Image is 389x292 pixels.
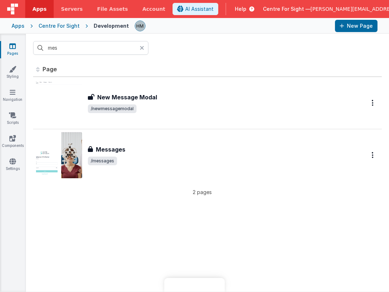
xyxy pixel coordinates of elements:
button: Options [367,95,379,110]
h3: Messages [96,145,125,154]
span: AI Assistant [185,5,214,13]
div: Development [94,22,129,30]
span: Apps [32,5,46,13]
h3: New Message Modal [97,93,157,102]
img: 1b65a3e5e498230d1b9478315fee565b [135,21,145,31]
span: /newmessagemodal [88,104,137,113]
button: New Page [335,20,377,32]
button: Options [367,148,379,162]
button: AI Assistant [173,3,218,15]
span: Help [235,5,246,13]
div: Apps [12,22,24,30]
div: Centre For Sight [39,22,80,30]
p: 2 pages [33,188,371,196]
input: Search pages, id's ... [33,41,148,55]
span: /messages [88,157,117,165]
span: Servers [61,5,82,13]
span: Page [43,66,57,73]
span: Centre For Sight — [263,5,310,13]
span: File Assets [97,5,128,13]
